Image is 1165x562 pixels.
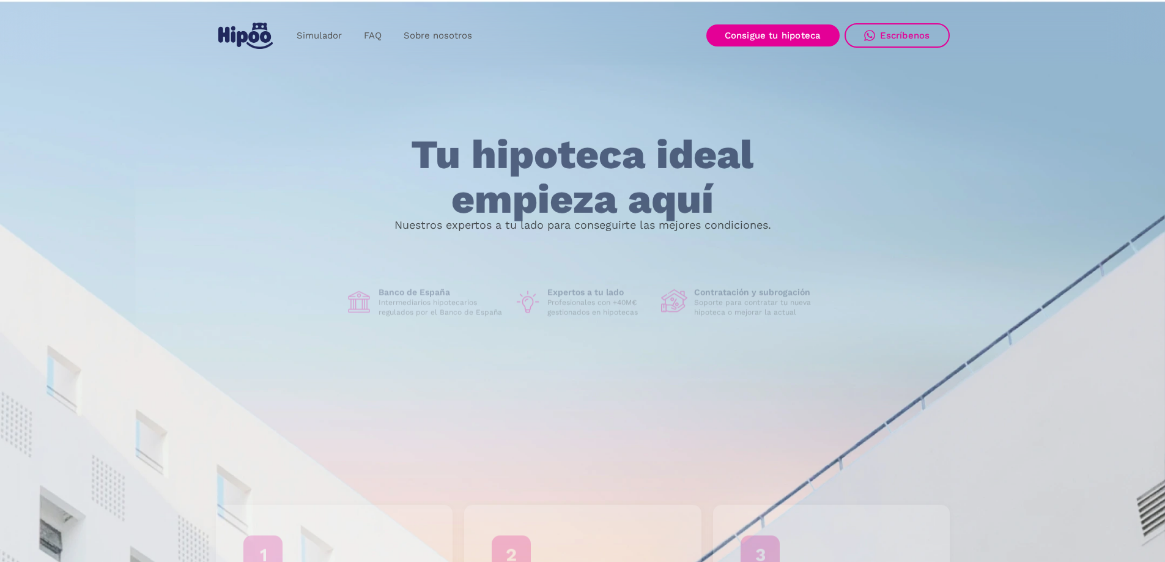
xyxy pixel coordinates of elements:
[694,287,820,298] h1: Contratación y subrogación
[880,30,930,41] div: Escríbenos
[547,287,651,298] h1: Expertos a tu lado
[393,24,483,48] a: Sobre nosotros
[694,298,820,317] p: Soporte para contratar tu nueva hipoteca o mejorar la actual
[286,24,353,48] a: Simulador
[845,23,950,48] a: Escríbenos
[547,298,651,317] p: Profesionales con +40M€ gestionados en hipotecas
[706,24,840,46] a: Consigue tu hipoteca
[353,24,393,48] a: FAQ
[350,133,814,221] h1: Tu hipoteca ideal empieza aquí
[394,220,771,230] p: Nuestros expertos a tu lado para conseguirte las mejores condiciones.
[379,298,505,317] p: Intermediarios hipotecarios regulados por el Banco de España
[379,287,505,298] h1: Banco de España
[216,18,276,54] a: home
